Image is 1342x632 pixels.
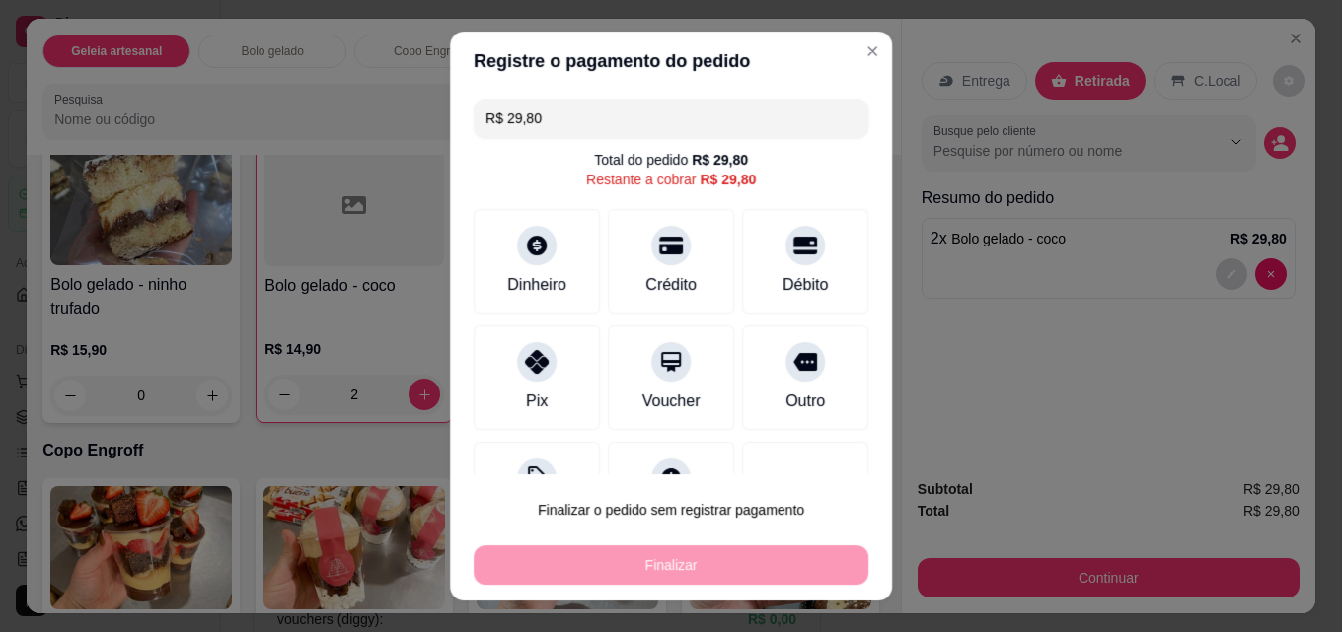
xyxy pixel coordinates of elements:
button: Finalizar o pedido sem registrar pagamento [474,490,868,529]
div: Restante a cobrar [586,170,756,189]
div: Pix [526,389,548,413]
div: Dinheiro [507,273,566,297]
header: Registre o pagamento do pedido [450,32,892,91]
button: Close [857,35,888,67]
div: Crédito [645,273,697,297]
div: R$ 29,80 [692,150,748,170]
div: Total do pedido [594,150,748,170]
div: R$ 29,80 [700,170,756,189]
div: Voucher [642,389,701,413]
div: Outro [785,389,825,413]
input: Ex.: hambúrguer de cordeiro [485,99,857,138]
div: Débito [783,273,828,297]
